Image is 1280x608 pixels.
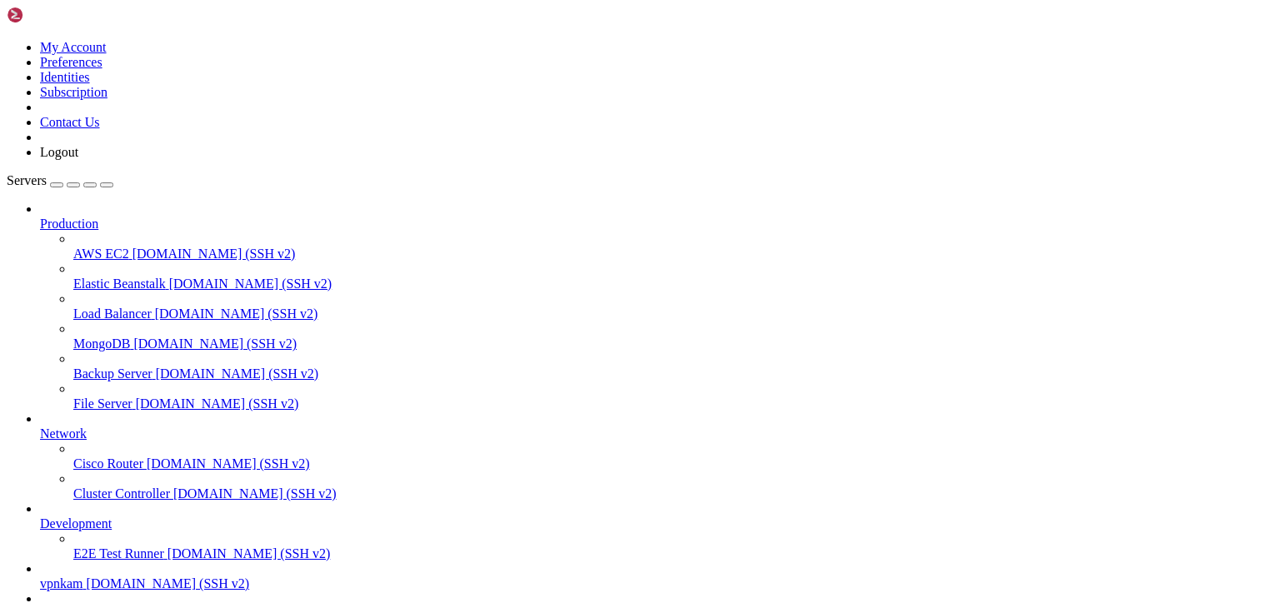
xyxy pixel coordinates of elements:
span: E2E Test Runner [73,546,164,561]
a: AWS EC2 [DOMAIN_NAME] (SSH v2) [73,247,1273,262]
a: E2E Test Runner [DOMAIN_NAME] (SSH v2) [73,546,1273,561]
span: Elastic Beanstalk [73,277,166,291]
span: Production [40,217,98,231]
li: Development [40,501,1273,561]
a: Cisco Router [DOMAIN_NAME] (SSH v2) [73,456,1273,471]
a: MongoDB [DOMAIN_NAME] (SSH v2) [73,336,1273,351]
span: [DOMAIN_NAME] (SSH v2) [133,336,297,351]
li: Cisco Router [DOMAIN_NAME] (SSH v2) [73,441,1273,471]
a: Identities [40,70,90,84]
span: Development [40,516,112,531]
li: MongoDB [DOMAIN_NAME] (SSH v2) [73,321,1273,351]
img: Shellngn [7,7,102,23]
li: Production [40,202,1273,411]
a: Production [40,217,1273,232]
a: Logout [40,145,78,159]
li: Network [40,411,1273,501]
a: Servers [7,173,113,187]
li: Load Balancer [DOMAIN_NAME] (SSH v2) [73,292,1273,321]
li: E2E Test Runner [DOMAIN_NAME] (SSH v2) [73,531,1273,561]
li: Backup Server [DOMAIN_NAME] (SSH v2) [73,351,1273,381]
li: Elastic Beanstalk [DOMAIN_NAME] (SSH v2) [73,262,1273,292]
a: Subscription [40,85,107,99]
span: [DOMAIN_NAME] (SSH v2) [147,456,310,471]
a: Network [40,426,1273,441]
li: AWS EC2 [DOMAIN_NAME] (SSH v2) [73,232,1273,262]
span: vpnkam [40,576,83,591]
span: Load Balancer [73,306,152,321]
span: [DOMAIN_NAME] (SSH v2) [87,576,250,591]
a: Contact Us [40,115,100,129]
a: Cluster Controller [DOMAIN_NAME] (SSH v2) [73,486,1273,501]
li: File Server [DOMAIN_NAME] (SSH v2) [73,381,1273,411]
span: File Server [73,396,132,411]
span: Cluster Controller [73,486,170,501]
span: [DOMAIN_NAME] (SSH v2) [136,396,299,411]
span: Backup Server [73,366,152,381]
a: Elastic Beanstalk [DOMAIN_NAME] (SSH v2) [73,277,1273,292]
span: AWS EC2 [73,247,129,261]
span: [DOMAIN_NAME] (SSH v2) [167,546,331,561]
a: Backup Server [DOMAIN_NAME] (SSH v2) [73,366,1273,381]
span: [DOMAIN_NAME] (SSH v2) [156,366,319,381]
span: [DOMAIN_NAME] (SSH v2) [132,247,296,261]
li: vpnkam [DOMAIN_NAME] (SSH v2) [40,561,1273,591]
span: [DOMAIN_NAME] (SSH v2) [173,486,337,501]
a: Preferences [40,55,102,69]
span: [DOMAIN_NAME] (SSH v2) [169,277,332,291]
span: [DOMAIN_NAME] (SSH v2) [155,306,318,321]
a: vpnkam [DOMAIN_NAME] (SSH v2) [40,576,1273,591]
a: File Server [DOMAIN_NAME] (SSH v2) [73,396,1273,411]
span: Network [40,426,87,441]
li: Cluster Controller [DOMAIN_NAME] (SSH v2) [73,471,1273,501]
span: Servers [7,173,47,187]
a: Load Balancer [DOMAIN_NAME] (SSH v2) [73,306,1273,321]
span: MongoDB [73,336,130,351]
a: My Account [40,40,107,54]
span: Cisco Router [73,456,143,471]
a: Development [40,516,1273,531]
